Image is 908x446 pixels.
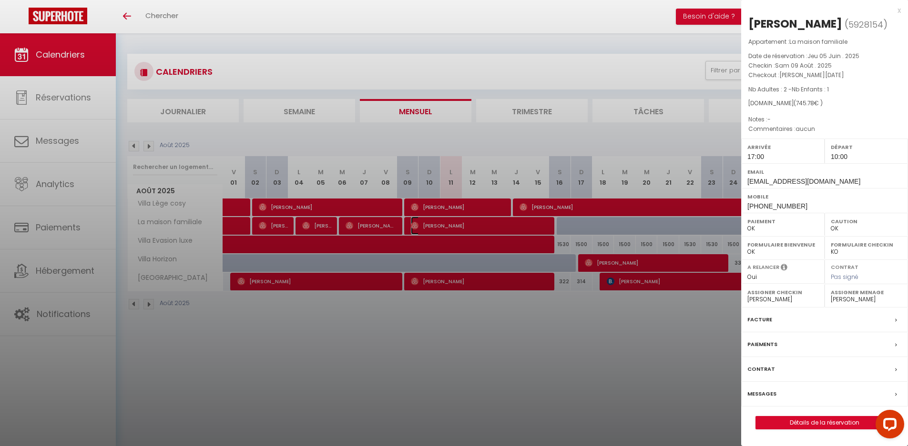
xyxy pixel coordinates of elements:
span: [PHONE_NUMBER] [747,202,807,210]
span: Nb Enfants : 1 [792,85,829,93]
div: x [741,5,901,16]
p: Commentaires : [748,124,901,134]
span: 745.78 [796,99,814,107]
span: Pas signé [831,273,858,281]
i: Sélectionner OUI si vous souhaiter envoyer les séquences de messages post-checkout [781,263,787,274]
p: Checkin : [748,61,901,70]
span: ( ) [845,18,888,31]
div: [PERSON_NAME] [748,16,842,31]
label: Facture [747,315,772,325]
label: Départ [831,142,902,152]
label: Contrat [831,263,858,269]
span: Sam 09 Août . 2025 [775,61,832,69]
span: 17:00 [747,153,764,160]
label: Contrat [747,364,775,374]
p: Appartement : [748,37,901,47]
div: [DOMAIN_NAME] [748,99,901,108]
iframe: LiveChat chat widget [868,406,908,446]
label: Paiement [747,217,818,226]
p: Checkout : [748,70,901,80]
span: [EMAIL_ADDRESS][DOMAIN_NAME] [747,178,860,185]
label: Paiements [747,339,777,349]
span: La maison familiale [789,38,847,46]
label: Email [747,167,902,177]
button: Détails de la réservation [755,416,894,429]
a: Détails de la réservation [756,416,893,429]
span: - [767,115,771,123]
label: Arrivée [747,142,818,152]
p: Date de réservation : [748,51,901,61]
label: Assigner Menage [831,287,902,297]
span: Jeu 05 Juin . 2025 [807,52,859,60]
label: A relancer [747,263,779,271]
span: Nb Adultes : 2 - [748,85,829,93]
span: ( € ) [794,99,823,107]
span: [PERSON_NAME][DATE] [779,71,844,79]
span: 5928154 [848,19,883,30]
label: Caution [831,217,902,226]
label: Mobile [747,192,902,201]
p: Notes : [748,115,901,124]
label: Formulaire Bienvenue [747,240,818,249]
label: Messages [747,389,776,399]
span: aucun [796,125,815,133]
label: Assigner Checkin [747,287,818,297]
label: Formulaire Checkin [831,240,902,249]
span: 10:00 [831,153,847,160]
